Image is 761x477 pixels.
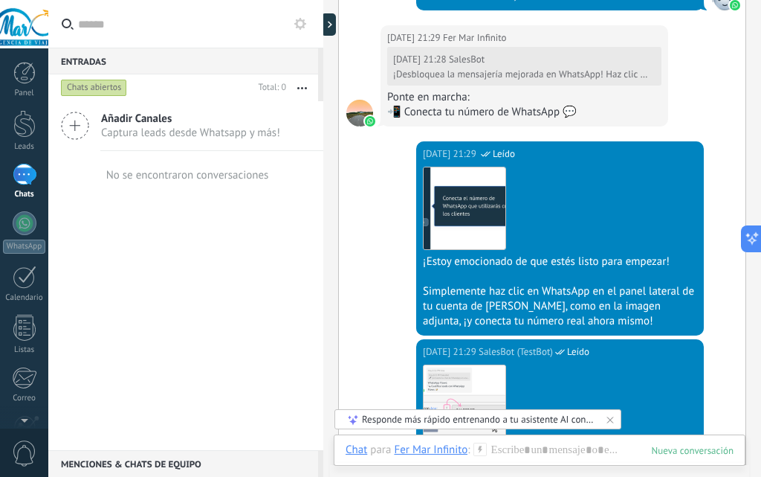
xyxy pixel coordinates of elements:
[423,147,479,161] div: [DATE] 21:29
[387,90,661,105] div: Ponte en marcha:
[101,112,280,126] span: Añadir Canales
[3,142,46,152] div: Leads
[362,413,595,426] div: Responde más rápido entrenando a tu asistente AI con tus fuentes de datos
[365,116,375,127] img: waba.svg
[387,105,661,120] div: 📲 Conecta tu número de WhatsApp 💬
[423,345,479,359] div: [DATE] 21:29
[61,79,127,97] div: Chats abiertos
[423,254,697,269] div: ¡Estoy emocionado de que estés listo para empezar!
[393,68,652,80] div: ¡Desbloquea la mensajería mejorada en WhatsApp! Haz clic en «Más información» para explorar las f...
[346,100,373,127] span: Fer Mar Infinito
[394,443,467,456] div: Fer Mar Infinito
[443,31,507,45] span: Fer Mar Infinito
[253,80,286,95] div: Total: 0
[3,345,46,355] div: Listas
[467,443,470,458] span: :
[48,450,318,477] div: Menciones & Chats de equipo
[3,190,46,199] div: Chats
[3,394,46,403] div: Correo
[424,167,505,249] img: 588b4280-34e4-4b20-ab9f-6700b9762ea2
[3,89,46,98] div: Panel
[493,147,515,161] span: Leído
[48,48,318,74] div: Entradas
[567,345,589,359] span: Leído
[423,284,697,329] div: Simplemente haz clic en WhatsApp en el panel lateral de tu cuenta de [PERSON_NAME], como en la im...
[479,345,553,359] span: SalesBot (TestBot)
[321,13,336,36] div: Mostrar
[424,365,505,447] img: 1b6704c2-38d9-45bd-9d45-bb667e1d9feb
[106,168,269,182] div: No se encontraron conversaciones
[387,31,443,45] div: [DATE] 21:29
[101,126,280,140] span: Captura leads desde Whatsapp y más!
[449,53,485,65] span: SalesBot
[3,240,45,254] div: WhatsApp
[3,293,46,303] div: Calendario
[393,54,449,65] div: [DATE] 21:28
[370,443,391,458] span: para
